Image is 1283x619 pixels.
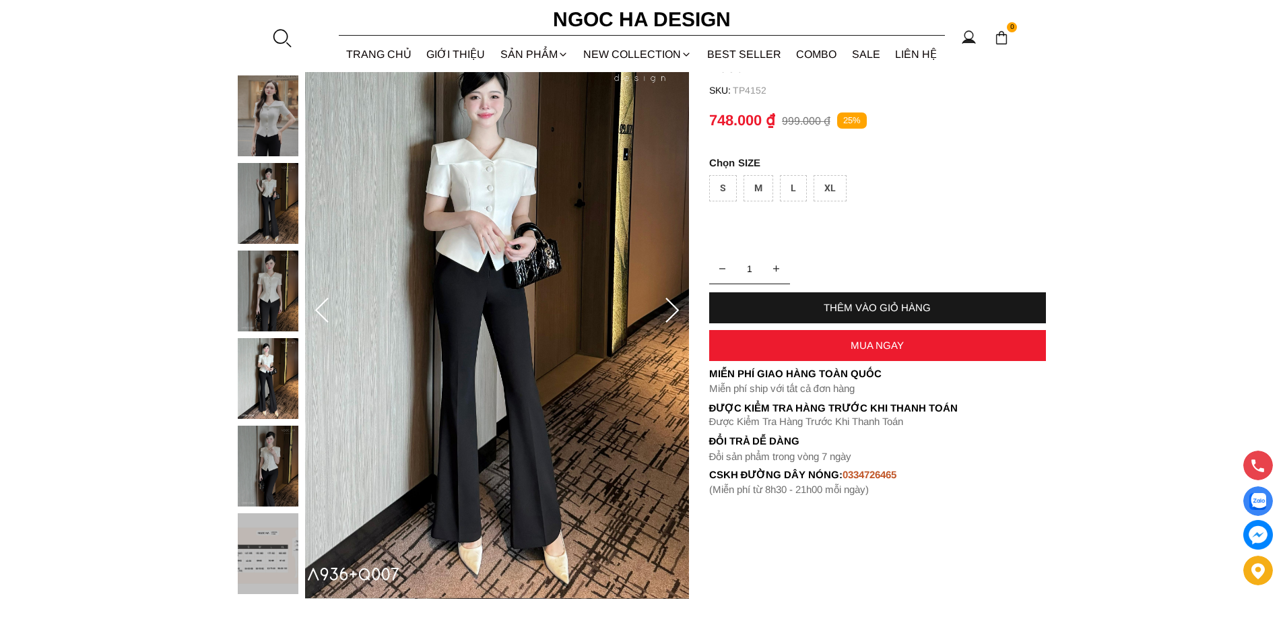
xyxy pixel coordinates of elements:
[305,24,689,599] img: Fiona Top_ Áo Vest Cách Điệu Cổ Ngang Vạt Chéo Tay Cộc Màu Trắng A936_4
[709,175,737,201] div: S
[709,402,1046,414] p: Được Kiểm Tra Hàng Trước Khi Thanh Toán
[576,36,700,72] a: NEW COLLECTION
[709,435,1046,447] h6: Đổi trả dễ dàng
[238,75,298,156] img: Fiona Top_ Áo Vest Cách Điệu Cổ Ngang Vạt Chéo Tay Cộc Màu Trắng A936_mini_1
[339,36,420,72] a: TRANG CHỦ
[419,36,493,72] a: GIỚI THIỆU
[994,30,1009,45] img: img-CART-ICON-ksit0nf1
[709,157,1046,168] p: SIZE
[709,255,790,282] input: Quantity input
[709,416,1046,428] p: Được Kiểm Tra Hàng Trước Khi Thanh Toán
[782,115,830,127] p: 999.000 ₫
[238,251,298,331] img: Fiona Top_ Áo Vest Cách Điệu Cổ Ngang Vạt Chéo Tay Cộc Màu Trắng A936_mini_3
[1007,22,1018,33] span: 0
[493,36,577,72] div: SẢN PHẨM
[837,112,867,129] p: 25%
[541,3,743,36] a: Ngoc Ha Design
[843,469,896,480] font: 0334726465
[1243,520,1273,550] a: messenger
[709,302,1046,313] div: THÊM VÀO GIỎ HÀNG
[789,36,845,72] a: Combo
[733,85,1046,96] p: TP4152
[709,368,882,379] font: Miễn phí giao hàng toàn quốc
[888,36,945,72] a: LIÊN HỆ
[709,383,855,394] font: Miễn phí ship với tất cả đơn hàng
[709,339,1046,351] div: MUA NGAY
[700,36,789,72] a: BEST SELLER
[845,36,888,72] a: SALE
[238,338,298,419] img: Fiona Top_ Áo Vest Cách Điệu Cổ Ngang Vạt Chéo Tay Cộc Màu Trắng A936_mini_4
[709,469,843,480] font: cskh đường dây nóng:
[238,163,298,244] img: Fiona Top_ Áo Vest Cách Điệu Cổ Ngang Vạt Chéo Tay Cộc Màu Trắng A936_mini_2
[709,85,733,96] h6: SKU:
[744,175,773,201] div: M
[238,426,298,507] img: Fiona Top_ Áo Vest Cách Điệu Cổ Ngang Vạt Chéo Tay Cộc Màu Trắng A936_mini_5
[709,112,775,129] p: 748.000 ₫
[1249,493,1266,510] img: Display image
[709,451,852,462] font: Đổi sản phẩm trong vòng 7 ngày
[238,513,298,594] img: Fiona Top_ Áo Vest Cách Điệu Cổ Ngang Vạt Chéo Tay Cộc Màu Trắng A936_mini_6
[709,484,869,495] font: (Miễn phí từ 8h30 - 21h00 mỗi ngày)
[814,175,847,201] div: XL
[1243,486,1273,516] a: Display image
[780,175,807,201] div: L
